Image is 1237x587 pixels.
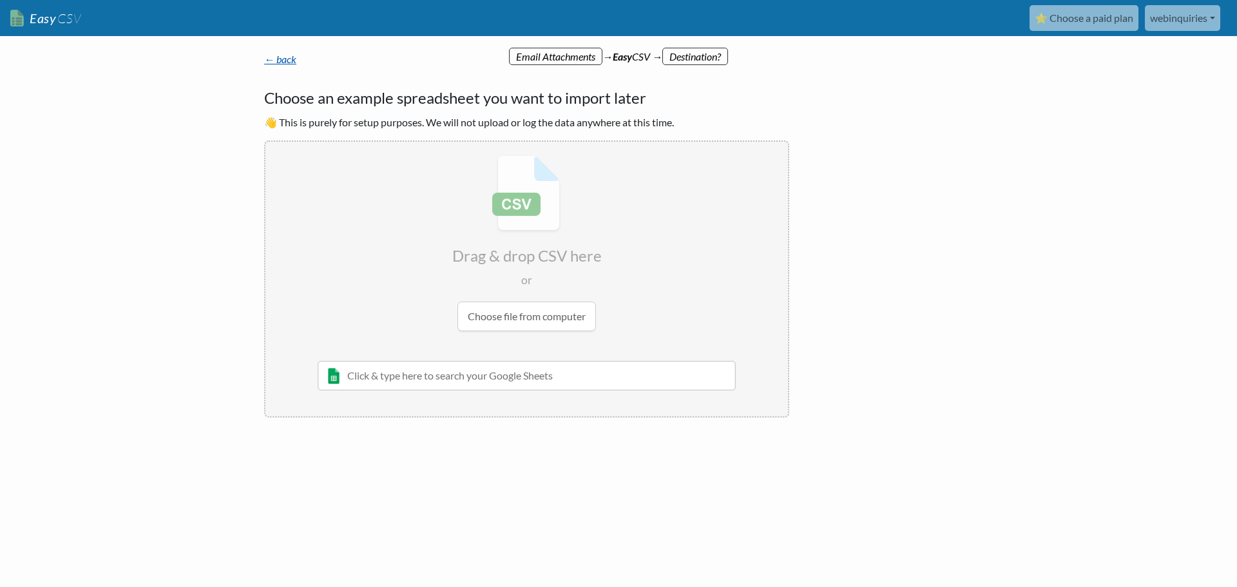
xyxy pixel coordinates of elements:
[264,115,789,130] p: 👋 This is purely for setup purposes. We will not upload or log the data anywhere at this time.
[251,36,986,64] div: → CSV →
[1173,523,1222,572] iframe: Drift Widget Chat Controller
[318,361,736,390] input: Click & type here to search your Google Sheets
[264,86,789,110] h4: Choose an example spreadsheet you want to import later
[1145,5,1220,31] a: webinquiries
[10,5,81,32] a: EasyCSV
[1030,5,1138,31] a: ⭐ Choose a paid plan
[56,10,81,26] span: CSV
[264,53,296,65] a: ← back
